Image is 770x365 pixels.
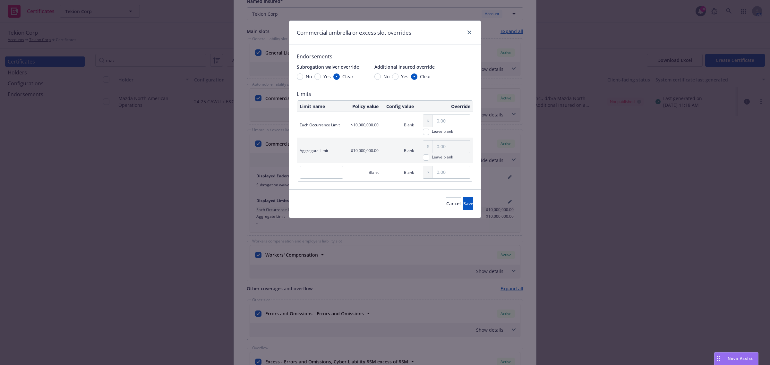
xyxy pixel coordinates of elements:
[432,129,453,135] span: Leave blank
[346,101,381,112] th: Policy value
[369,170,379,175] span: Blank
[297,112,346,138] td: Each Occurrence Limit
[374,64,435,70] span: Additional insured override
[433,140,470,153] input: 0.00
[297,64,359,70] span: Subrogation waiver override
[714,352,758,365] button: Nova Assist
[297,138,346,163] td: Aggregate Limit
[383,73,389,80] span: No
[381,112,416,138] td: Blank
[323,73,331,80] span: Yes
[466,29,473,36] a: close
[392,73,398,80] input: Yes
[381,163,416,181] td: Blank
[333,73,340,80] input: Clear
[432,154,453,160] div: Leave blank
[342,73,354,80] span: Clear
[401,73,408,80] span: Yes
[297,73,303,80] input: No
[411,73,417,80] input: Clear
[463,197,473,210] button: Save
[416,101,473,112] th: Override
[314,73,321,80] input: Yes
[306,73,312,80] span: No
[297,101,346,112] th: Limit name
[463,200,473,207] span: Save
[432,129,453,134] div: Leave blank
[420,73,431,80] span: Clear
[714,352,723,365] div: Drag to move
[728,356,753,361] span: Nova Assist
[351,148,379,153] span: $10,000,000.00
[351,122,379,128] span: $10,000,000.00
[446,200,461,207] span: Cancel
[433,115,470,127] input: 0.00
[432,154,453,161] span: Leave blank
[381,138,416,163] td: Blank
[297,53,473,60] span: Endorsements
[374,73,381,80] input: No
[433,166,470,178] input: 0.00
[297,29,411,37] h1: Commercial umbrella or excess slot overrides
[381,101,416,112] th: Config value
[297,90,473,98] span: Limits
[446,197,461,210] button: Cancel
